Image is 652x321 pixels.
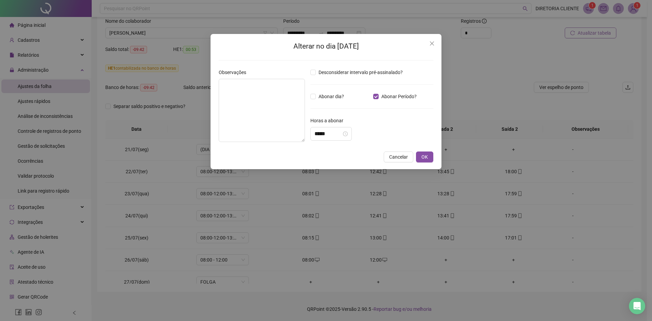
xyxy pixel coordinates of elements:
[379,93,419,100] span: Abonar Período?
[629,298,645,314] div: Open Intercom Messenger
[427,38,437,49] button: Close
[219,41,433,52] h2: Alterar no dia [DATE]
[316,69,405,76] span: Desconsiderar intervalo pré-assinalado?
[429,41,435,46] span: close
[310,117,348,124] label: Horas a abonar
[219,69,251,76] label: Observações
[384,151,413,162] button: Cancelar
[316,93,347,100] span: Abonar dia?
[389,153,408,161] span: Cancelar
[416,151,433,162] button: OK
[421,153,428,161] span: OK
